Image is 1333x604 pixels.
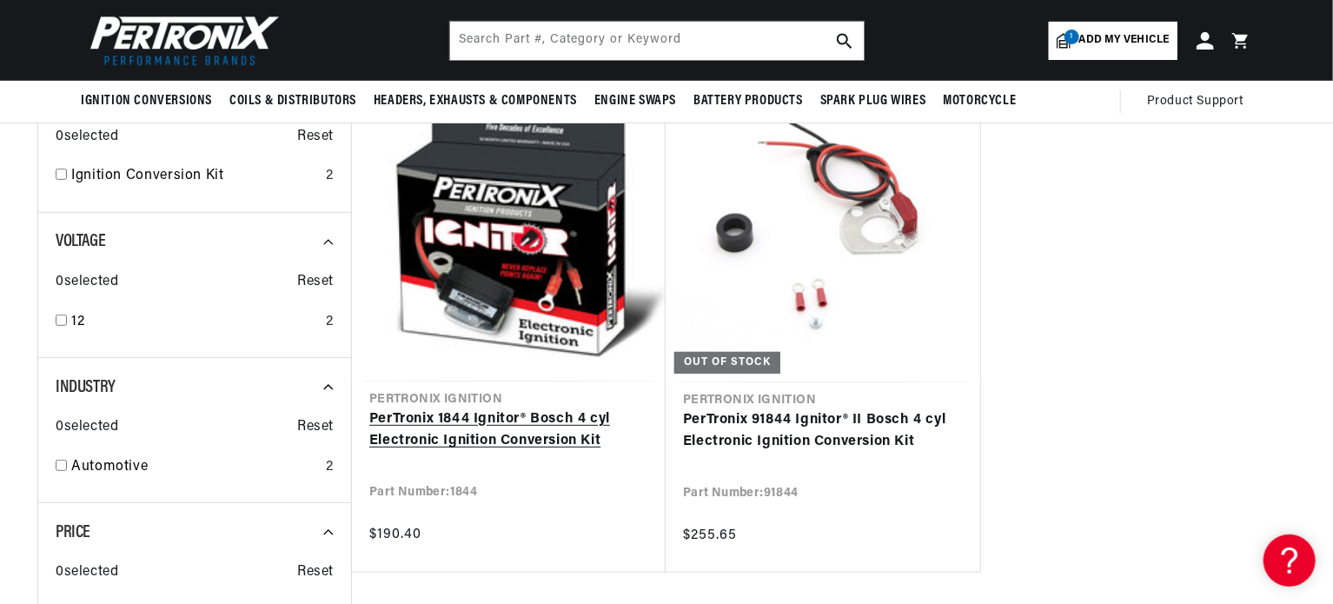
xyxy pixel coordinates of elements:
[56,126,118,149] span: 0 selected
[229,92,356,110] span: Coils & Distributors
[826,22,864,60] button: search button
[56,524,90,541] span: Price
[934,81,1025,122] summary: Motorcycle
[297,416,334,439] span: Reset
[56,379,116,396] span: Industry
[56,233,105,250] span: Voltage
[812,81,935,122] summary: Spark Plug Wires
[594,92,676,110] span: Engine Swaps
[365,81,586,122] summary: Headers, Exhausts & Components
[56,416,118,439] span: 0 selected
[56,561,118,584] span: 0 selected
[374,92,577,110] span: Headers, Exhausts & Components
[450,22,864,60] input: Search Part #, Category or Keyword
[71,456,319,479] a: Automotive
[820,92,926,110] span: Spark Plug Wires
[943,92,1016,110] span: Motorcycle
[81,92,212,110] span: Ignition Conversions
[586,81,685,122] summary: Engine Swaps
[685,81,812,122] summary: Battery Products
[221,81,365,122] summary: Coils & Distributors
[297,561,334,584] span: Reset
[71,311,319,334] a: 12
[56,271,118,294] span: 0 selected
[71,165,319,188] a: Ignition Conversion Kit
[693,92,803,110] span: Battery Products
[1064,30,1079,44] span: 1
[1147,92,1243,111] span: Product Support
[297,126,334,149] span: Reset
[369,408,648,453] a: PerTronix 1844 Ignitor® Bosch 4 cyl Electronic Ignition Conversion Kit
[81,81,221,122] summary: Ignition Conversions
[326,311,334,334] div: 2
[297,271,334,294] span: Reset
[326,165,334,188] div: 2
[1079,32,1170,49] span: Add my vehicle
[1049,22,1177,60] a: 1Add my vehicle
[81,10,281,70] img: Pertronix
[683,409,963,454] a: PerTronix 91844 Ignitor® II Bosch 4 cyl Electronic Ignition Conversion Kit
[1147,81,1252,123] summary: Product Support
[326,456,334,479] div: 2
